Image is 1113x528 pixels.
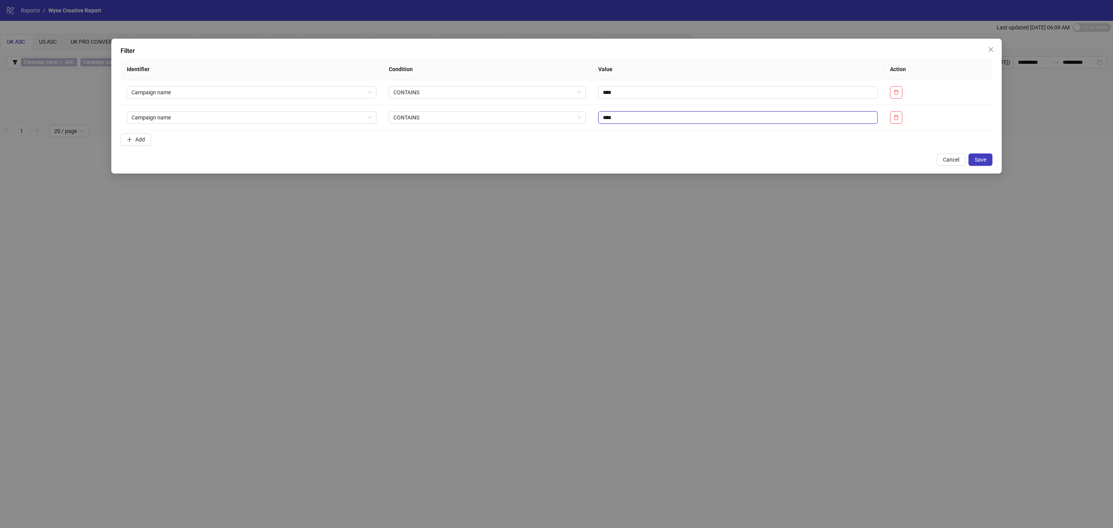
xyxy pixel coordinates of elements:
[592,59,884,80] th: Value
[393,87,582,98] span: CONTAINS
[943,157,959,163] span: Cancel
[135,136,145,143] span: Add
[988,46,994,53] span: close
[121,46,992,56] div: Filter
[131,112,372,123] span: Campaign name
[893,90,899,95] span: delete
[968,153,992,166] button: Save
[393,112,582,123] span: CONTAINS
[975,157,986,163] span: Save
[893,115,899,120] span: delete
[884,59,992,80] th: Action
[121,59,383,80] th: Identifier
[383,59,592,80] th: Condition
[985,43,997,56] button: Close
[131,87,372,98] span: Campaign name
[121,133,151,146] button: Add
[127,137,132,142] span: plus
[937,153,965,166] button: Cancel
